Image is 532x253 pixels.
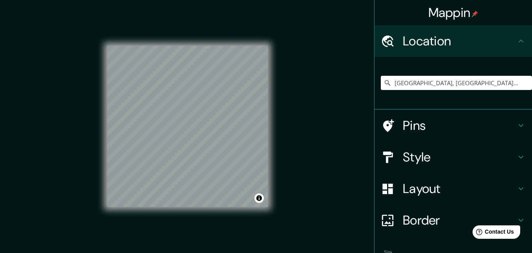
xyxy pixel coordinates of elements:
[403,149,516,165] h4: Style
[472,11,478,17] img: pin-icon.png
[403,181,516,197] h4: Layout
[403,118,516,133] h4: Pins
[403,33,516,49] h4: Location
[428,5,478,21] h4: Mappin
[374,204,532,236] div: Border
[374,141,532,173] div: Style
[462,222,523,244] iframe: Help widget launcher
[403,212,516,228] h4: Border
[381,76,532,90] input: Pick your city or area
[374,110,532,141] div: Pins
[374,25,532,57] div: Location
[374,173,532,204] div: Layout
[107,46,268,207] canvas: Map
[254,193,264,203] button: Toggle attribution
